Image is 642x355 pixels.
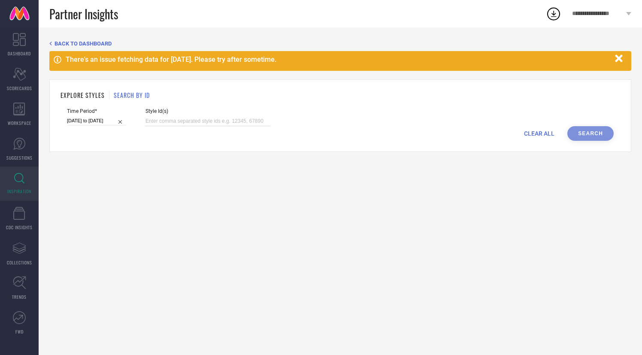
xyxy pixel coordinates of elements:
[12,294,27,300] span: TRENDS
[546,6,561,21] div: Open download list
[61,91,105,100] h1: EXPLORE STYLES
[7,85,32,91] span: SCORECARDS
[49,40,631,47] div: Back TO Dashboard
[6,224,33,231] span: CDC INSIGHTS
[55,40,112,47] span: BACK TO DASHBOARD
[7,188,31,194] span: INSPIRATION
[7,259,32,266] span: COLLECTIONS
[114,91,150,100] h1: SEARCH BY ID
[15,328,24,335] span: FWD
[524,130,554,137] span: CLEAR ALL
[67,116,126,125] input: Select time period
[145,116,270,126] input: Enter comma separated style ids e.g. 12345, 67890
[8,120,31,126] span: WORKSPACE
[49,5,118,23] span: Partner Insights
[145,108,270,114] span: Style Id(s)
[66,55,611,64] div: There's an issue fetching data for [DATE]. Please try after sometime.
[6,155,33,161] span: SUGGESTIONS
[8,50,31,57] span: DASHBOARD
[67,108,126,114] span: Time Period*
